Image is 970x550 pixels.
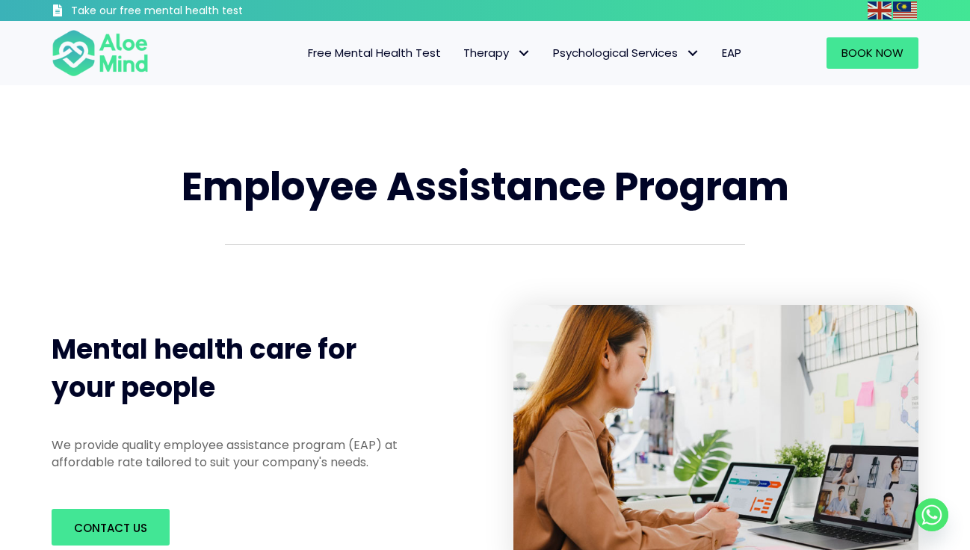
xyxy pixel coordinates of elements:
img: en [868,1,892,19]
span: Therapy: submenu [513,43,534,64]
span: Employee Assistance Program [182,159,789,214]
span: Psychological Services: submenu [682,43,703,64]
p: We provide quality employee assistance program (EAP) at affordable rate tailored to suit your com... [52,436,424,471]
a: English [868,1,893,19]
nav: Menu [168,37,753,69]
a: TherapyTherapy: submenu [452,37,542,69]
span: Contact us [74,520,147,536]
span: Book Now [841,45,903,61]
a: Contact us [52,509,170,546]
img: Aloe mind Logo [52,28,149,78]
a: EAP [711,37,753,69]
span: Psychological Services [553,45,699,61]
span: Free Mental Health Test [308,45,441,61]
a: Whatsapp [915,498,948,531]
a: Psychological ServicesPsychological Services: submenu [542,37,711,69]
span: Therapy [463,45,531,61]
a: Book Now [827,37,918,69]
h3: Take our free mental health test [71,4,323,19]
span: Mental health care for your people [52,330,356,406]
span: EAP [722,45,741,61]
a: Take our free mental health test [52,4,323,21]
a: Free Mental Health Test [297,37,452,69]
img: ms [893,1,917,19]
a: Malay [893,1,918,19]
